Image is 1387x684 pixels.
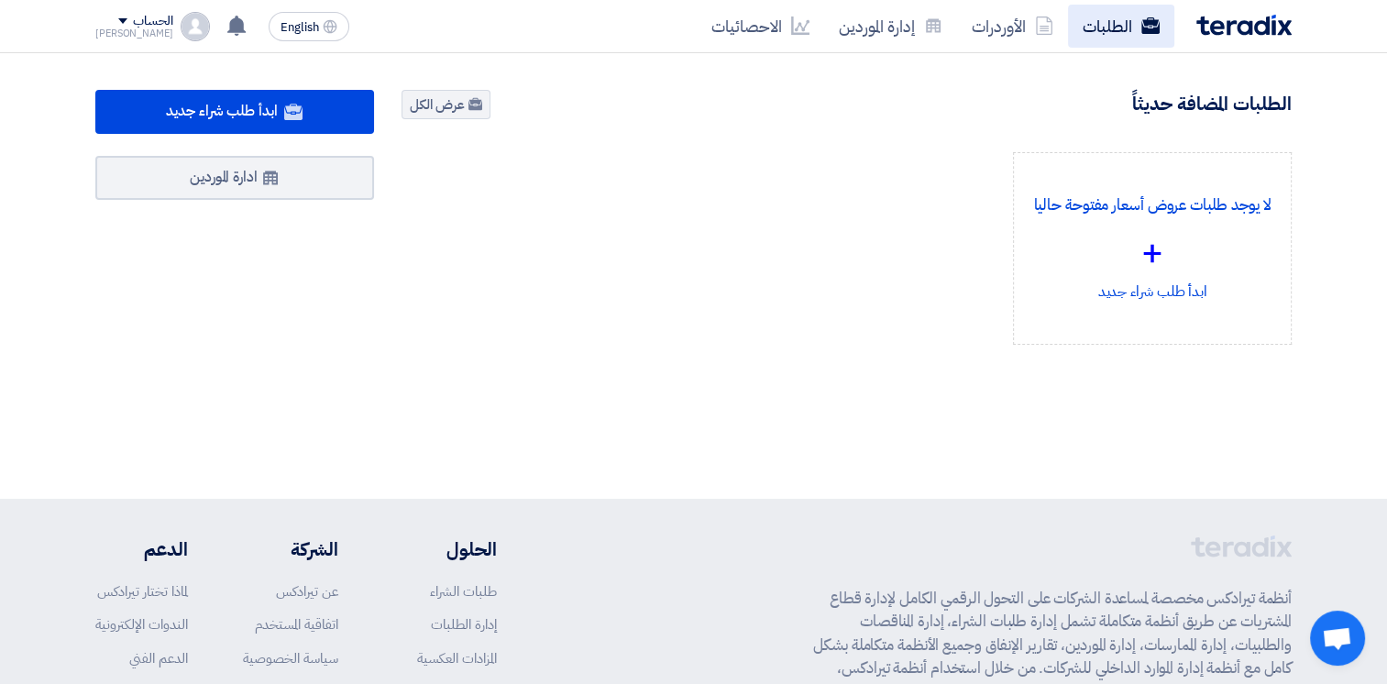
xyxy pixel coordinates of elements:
a: ادارة الموردين [95,156,374,200]
a: طلبات الشراء [430,581,497,601]
button: English [269,12,349,41]
div: Open chat [1310,611,1365,666]
span: English [281,21,319,34]
li: الشركة [243,535,338,563]
a: المزادات العكسية [417,648,497,668]
img: Teradix logo [1196,15,1292,36]
a: سياسة الخصوصية [243,648,338,668]
a: الندوات الإلكترونية [95,614,188,634]
div: ابدأ طلب شراء جديد [1029,168,1276,329]
h4: الطلبات المضافة حديثاً [1132,92,1292,116]
a: عرض الكل [402,90,490,119]
a: إدارة الطلبات [431,614,497,634]
span: ابدأ طلب شراء جديد [166,100,277,122]
p: لا يوجد طلبات عروض أسعار مفتوحة حاليا [1029,193,1276,217]
a: إدارة الموردين [824,5,957,48]
a: الأوردرات [957,5,1068,48]
a: عن تيرادكس [276,581,338,601]
div: الحساب [133,14,172,29]
img: profile_test.png [181,12,210,41]
a: الاحصائيات [697,5,824,48]
a: الطلبات [1068,5,1174,48]
div: [PERSON_NAME] [95,28,173,39]
li: الحلول [393,535,497,563]
a: اتفاقية المستخدم [255,614,338,634]
a: الدعم الفني [129,648,188,668]
a: لماذا تختار تيرادكس [97,581,188,601]
li: الدعم [95,535,188,563]
div: + [1029,226,1276,281]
